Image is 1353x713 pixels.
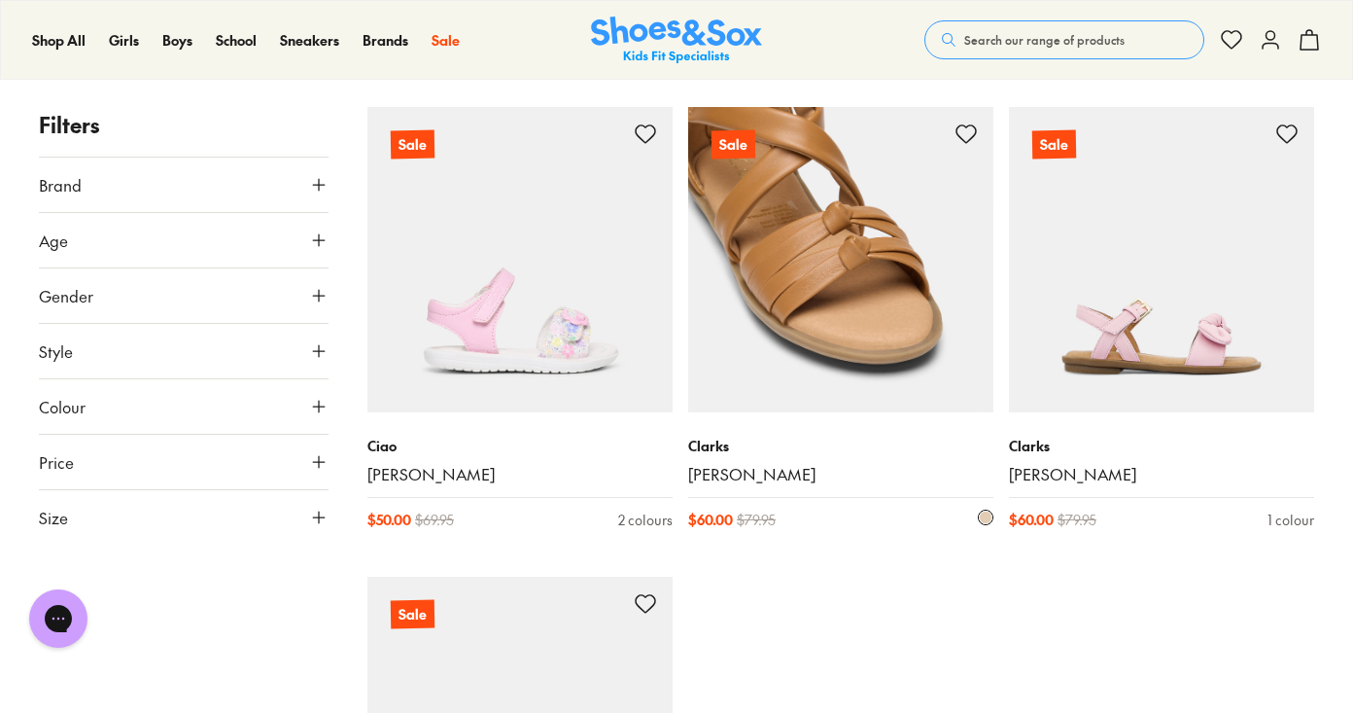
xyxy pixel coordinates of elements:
[39,324,329,378] button: Style
[363,30,408,50] span: Brands
[1032,130,1076,160] p: Sale
[162,30,192,50] span: Boys
[216,30,257,50] span: School
[39,506,68,529] span: Size
[367,107,673,412] a: Sale
[32,30,86,50] span: Shop All
[39,173,82,196] span: Brand
[39,229,68,252] span: Age
[688,510,733,530] span: $ 60.00
[688,436,993,456] p: Clarks
[391,600,434,629] p: Sale
[1009,436,1314,456] p: Clarks
[688,107,993,412] a: Sale
[391,130,434,160] p: Sale
[1009,107,1314,412] a: Sale
[39,435,329,489] button: Price
[280,30,339,50] span: Sneakers
[39,158,329,212] button: Brand
[39,490,329,545] button: Size
[591,17,762,64] img: SNS_Logo_Responsive.svg
[109,30,139,50] span: Girls
[39,339,73,363] span: Style
[39,284,93,307] span: Gender
[39,450,74,474] span: Price
[688,464,993,485] a: [PERSON_NAME]
[109,30,139,51] a: Girls
[737,510,776,530] span: $ 79.95
[432,30,460,51] a: Sale
[367,436,673,456] p: Ciao
[280,30,339,51] a: Sneakers
[964,31,1125,49] span: Search our range of products
[19,583,97,655] iframe: Gorgias live chat messenger
[367,464,673,485] a: [PERSON_NAME]
[1009,464,1314,485] a: [PERSON_NAME]
[39,395,86,418] span: Colour
[363,30,408,51] a: Brands
[1009,510,1054,530] span: $ 60.00
[415,510,454,530] span: $ 69.95
[711,128,756,160] p: Sale
[39,268,329,323] button: Gender
[162,30,192,51] a: Boys
[367,510,411,530] span: $ 50.00
[39,213,329,267] button: Age
[1267,510,1314,530] div: 1 colour
[39,109,329,141] p: Filters
[216,30,257,51] a: School
[32,30,86,51] a: Shop All
[591,17,762,64] a: Shoes & Sox
[1058,510,1096,530] span: $ 79.95
[924,20,1204,59] button: Search our range of products
[618,510,673,530] div: 2 colours
[39,379,329,434] button: Colour
[432,30,460,50] span: Sale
